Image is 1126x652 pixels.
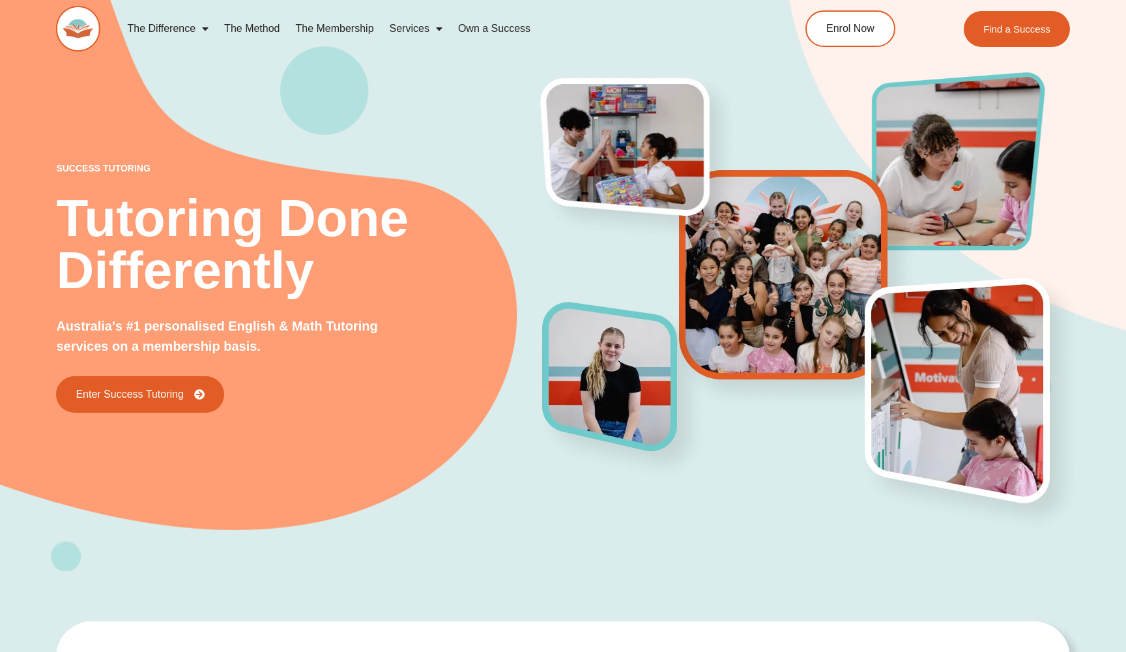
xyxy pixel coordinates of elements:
[56,316,411,357] p: Australia's #1 personalised English & Math Tutoring services on a membership basis.
[805,10,895,47] a: Enrol Now
[76,389,183,400] span: Enter Success Tutoring
[216,14,287,44] a: The Method
[288,14,382,44] a: The Membership
[983,24,1050,34] span: Find a Success
[119,14,747,44] nav: Menu
[56,376,224,413] a: Enter Success Tutoring
[119,14,216,44] a: The Difference
[450,14,538,44] a: Own a Success
[56,192,542,297] h2: Tutoring Done Differently
[382,14,450,44] a: Services
[964,11,1070,47] a: Find a Success
[826,23,874,34] span: Enrol Now
[56,164,542,173] p: success tutoring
